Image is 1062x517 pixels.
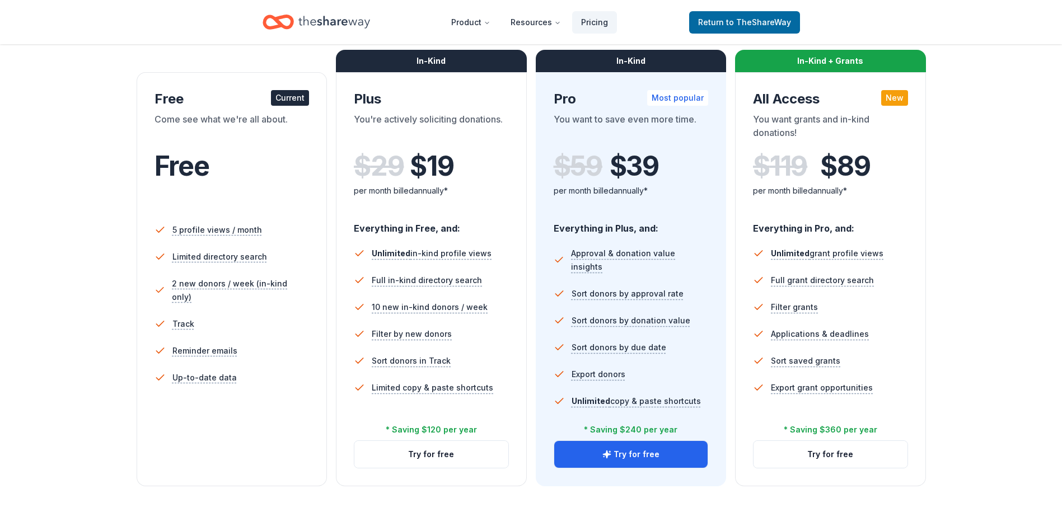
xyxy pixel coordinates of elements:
a: Home [263,9,370,35]
span: Unlimited [372,248,410,258]
div: Come see what we're all about. [155,112,310,144]
button: Product [442,11,499,34]
span: Full grant directory search [771,274,874,287]
div: Everything in Plus, and: [554,212,709,236]
div: per month billed annually* [354,184,509,198]
div: You're actively soliciting donations. [354,112,509,144]
span: $ 19 [410,151,453,182]
div: per month billed annually* [753,184,908,198]
div: In-Kind + Grants [735,50,926,72]
div: Current [271,90,309,106]
div: Most popular [647,90,708,106]
span: Filter grants [771,300,818,314]
span: Track [172,317,194,331]
span: Sort donors by donation value [572,314,690,327]
button: Try for free [754,441,907,468]
span: Export donors [572,368,625,381]
span: 10 new in-kind donors / week [372,300,488,314]
span: to TheShareWay [726,17,791,27]
div: All Access [753,90,908,108]
span: Filter by new donors [372,327,452,341]
span: $ 89 [820,151,870,182]
span: Limited copy & paste shortcuts [372,381,493,394]
div: In-Kind [536,50,727,72]
span: Up-to-date data [172,371,237,384]
span: grant profile views [771,248,883,258]
span: Sort donors by due date [572,341,666,354]
span: Free [155,149,209,182]
a: Pricing [572,11,617,34]
div: Free [155,90,310,108]
div: Everything in Free, and: [354,212,509,236]
div: In-Kind [336,50,527,72]
button: Try for free [354,441,508,468]
span: Reminder emails [172,344,237,358]
span: Unlimited [572,396,610,406]
div: Plus [354,90,509,108]
span: Export grant opportunities [771,381,873,394]
div: * Saving $240 per year [584,423,677,436]
div: You want grants and in-kind donations! [753,112,908,144]
div: Pro [554,90,709,108]
button: Try for free [554,441,708,468]
span: copy & paste shortcuts [572,396,701,406]
span: Limited directory search [172,250,267,264]
span: Unlimited [771,248,810,258]
span: Full in-kind directory search [372,274,482,287]
button: Resources [502,11,570,34]
span: 2 new donors / week (in-kind only) [172,277,309,304]
div: New [881,90,908,106]
div: per month billed annually* [554,184,709,198]
nav: Main [442,9,617,35]
span: Sort saved grants [771,354,840,368]
div: * Saving $360 per year [784,423,877,436]
span: Sort donors in Track [372,354,451,368]
span: in-kind profile views [372,248,492,258]
span: Approval & donation value insights [571,247,708,274]
span: Return [698,16,791,29]
div: * Saving $120 per year [386,423,477,436]
span: Sort donors by approval rate [572,287,684,300]
div: You want to save even more time. [554,112,709,144]
div: Everything in Pro, and: [753,212,908,236]
span: Applications & deadlines [771,327,869,341]
span: 5 profile views / month [172,223,262,237]
a: Returnto TheShareWay [689,11,800,34]
span: $ 39 [610,151,659,182]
